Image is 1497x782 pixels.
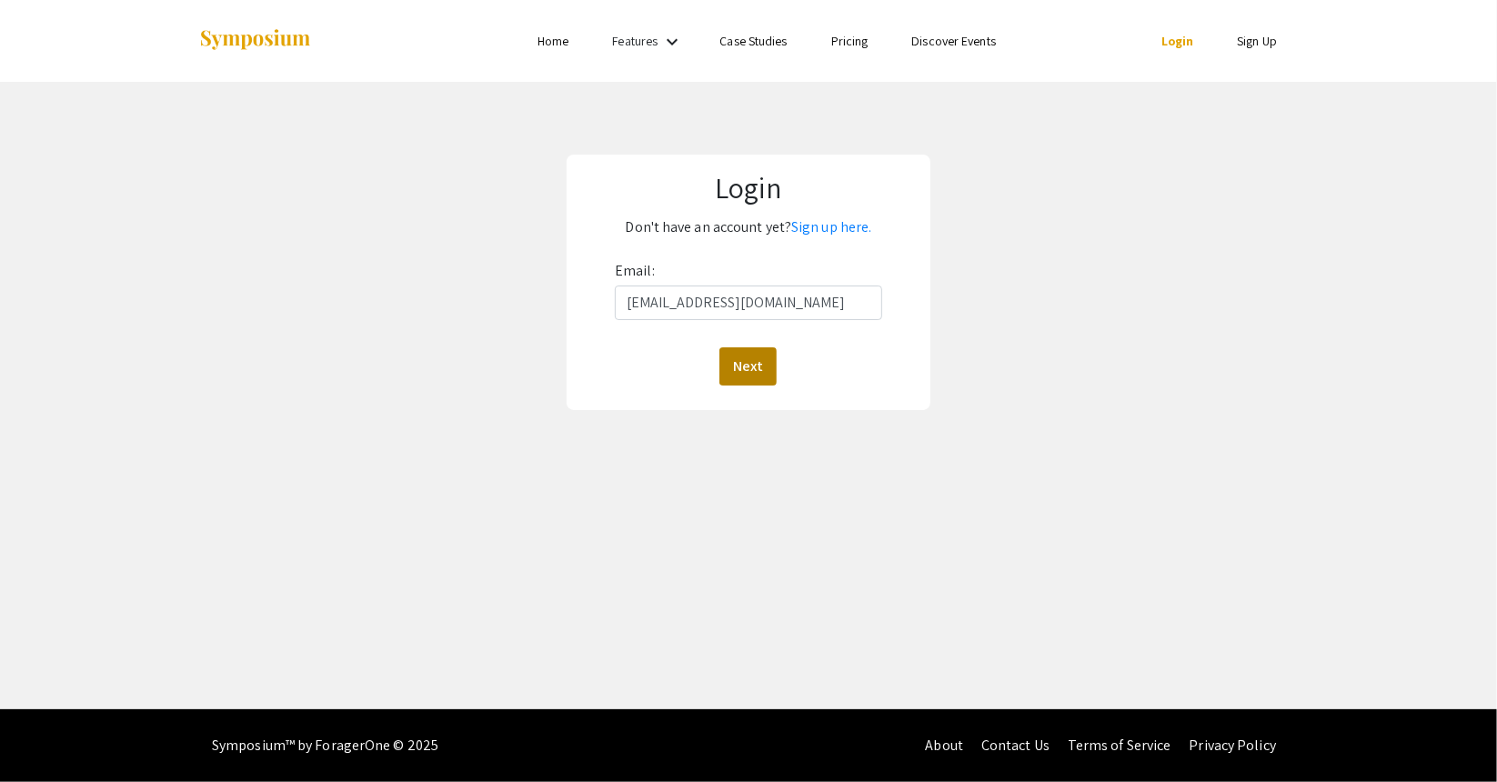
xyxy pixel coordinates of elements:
[581,170,915,205] h1: Login
[831,33,869,49] a: Pricing
[661,31,683,53] mat-icon: Expand Features list
[720,33,788,49] a: Case Studies
[1161,33,1194,49] a: Login
[613,33,658,49] a: Features
[911,33,996,49] a: Discover Events
[981,736,1050,755] a: Contact Us
[14,700,77,768] iframe: Chat
[791,217,871,236] a: Sign up here.
[581,213,915,242] p: Don't have an account yet?
[212,709,438,782] div: Symposium™ by ForagerOne © 2025
[198,28,312,53] img: Symposium by ForagerOne
[1237,33,1277,49] a: Sign Up
[615,256,655,286] label: Email:
[538,33,568,49] a: Home
[1068,736,1171,755] a: Terms of Service
[925,736,963,755] a: About
[719,347,777,386] button: Next
[1190,736,1276,755] a: Privacy Policy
